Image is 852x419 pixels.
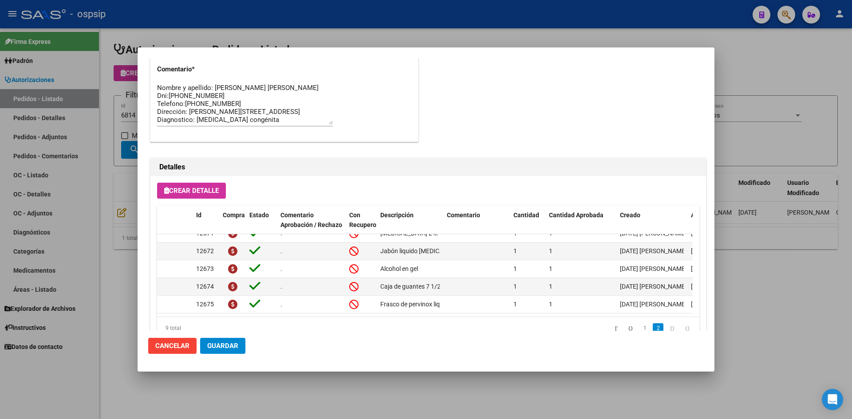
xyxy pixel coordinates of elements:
datatable-header-cell: Creado [616,206,687,245]
datatable-header-cell: Descripción [377,206,443,245]
span: . [280,283,282,290]
span: 1 [549,301,552,308]
span: . [280,247,282,255]
span: Cantidad Aprobada [549,211,603,219]
span: Comentario [447,211,480,219]
span: Caja de guantes 7 1/2 estéril [380,283,458,290]
span: Con Recupero [349,211,376,229]
span: . [280,265,282,272]
span: 1 [513,283,517,290]
datatable-header-cell: Comentario [443,206,510,245]
datatable-header-cell: Cantidad Aprobada [545,206,616,245]
span: Comentario Aprobación / Rechazo [280,211,342,229]
li: page 1 [638,321,651,336]
datatable-header-cell: Compra [219,206,246,245]
span: Cantidad [513,211,539,219]
span: 1 [549,283,552,290]
span: Frasco de pervinox liquido [380,301,452,308]
span: 1 [513,265,517,272]
datatable-header-cell: Id [193,206,219,245]
span: 12673 [196,265,214,272]
span: Descripción [380,211,414,219]
span: Alcohol en gel [380,265,418,272]
a: go to first page [611,323,622,333]
a: go to next page [666,323,678,333]
span: Id [196,211,201,219]
span: 1 [549,265,552,272]
span: Cancelar [155,342,189,350]
span: Crear Detalle [164,187,219,195]
div: Open Intercom Messenger [822,389,843,410]
div: 9 total [157,317,264,339]
datatable-header-cell: Comentario Aprobación / Rechazo [277,206,346,245]
span: 1 [513,301,517,308]
datatable-header-cell: Aprobado/Rechazado x [687,206,776,245]
button: Guardar [200,338,245,354]
span: Jabón liquido [MEDICAL_DATA] 4% [380,247,475,255]
span: Compra [223,211,245,219]
span: [DATE] [PERSON_NAME] [620,283,687,290]
span: [DATE] [PERSON_NAME] [620,247,687,255]
a: 2 [653,323,663,333]
span: Aprobado/Rechazado x [691,211,757,219]
span: [DATE] [PERSON_NAME] [620,265,687,272]
span: [DATE] [PERSON_NAME] [620,301,687,308]
span: . [280,301,282,308]
li: page 2 [651,321,665,336]
a: go to last page [681,323,694,333]
span: [DATE] [PERSON_NAME] [691,301,758,308]
span: 12672 [196,247,214,255]
a: 1 [639,323,650,333]
span: 1 [513,247,517,255]
p: Comentario [157,64,233,74]
span: Estado [249,211,269,219]
datatable-header-cell: Con Recupero [346,206,377,245]
span: Guardar [207,342,238,350]
h2: Detalles [159,162,697,172]
span: [DATE] [PERSON_NAME] [691,247,758,255]
span: 12674 [196,283,214,290]
a: go to previous page [624,323,637,333]
span: 12675 [196,301,214,308]
datatable-header-cell: Estado [246,206,277,245]
datatable-header-cell: Cantidad [510,206,545,245]
button: Crear Detalle [157,183,226,199]
span: [DATE] [PERSON_NAME] [691,265,758,272]
button: Cancelar [148,338,197,354]
span: Creado [620,211,640,219]
span: [DATE] [PERSON_NAME] [691,283,758,290]
span: 1 [549,247,552,255]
